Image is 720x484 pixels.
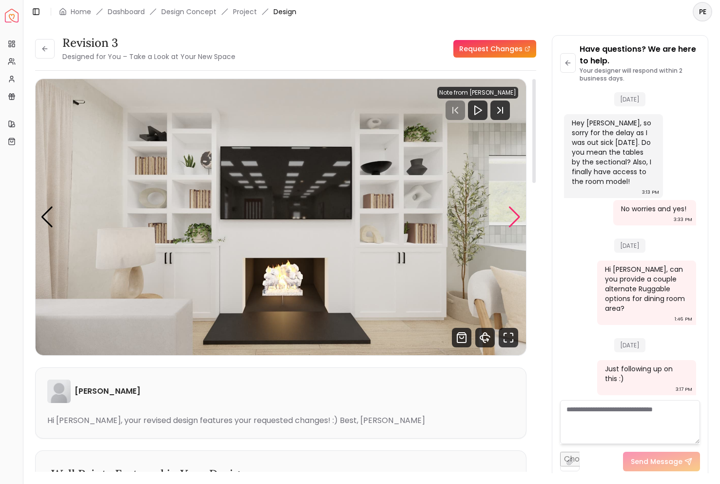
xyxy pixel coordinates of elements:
[642,187,659,197] div: 3:13 PM
[452,328,471,347] svg: Shop Products from this design
[693,2,712,21] button: PE
[161,7,216,17] li: Design Concept
[675,314,692,324] div: 1:46 PM
[51,466,510,482] h3: Wall Paints Featured in Your Design
[47,380,71,403] img: Micaela Farley
[453,40,536,58] a: Request Changes
[694,3,711,20] span: PE
[47,415,514,426] div: Hi [PERSON_NAME], your revised design features your requested changes! :) Best, [PERSON_NAME]
[62,35,235,51] h3: Revision 3
[5,9,19,22] img: Spacejoy Logo
[499,328,518,347] svg: Fullscreen
[233,7,257,17] a: Project
[5,9,19,22] a: Spacejoy
[475,328,495,347] svg: 360 View
[605,364,686,383] div: Just following up on this :)
[614,338,645,352] span: [DATE]
[59,7,296,17] nav: breadcrumb
[36,79,526,355] div: Carousel
[36,79,526,355] img: Design Render 1
[621,204,686,214] div: No worries and yes!
[75,385,140,397] h6: [PERSON_NAME]
[71,7,91,17] a: Home
[36,79,526,355] div: 4 / 6
[437,87,518,99] div: Note from [PERSON_NAME]
[108,7,145,17] a: Dashboard
[580,43,700,67] p: Have questions? We are here to help.
[676,384,692,394] div: 3:17 PM
[605,264,686,313] div: Hi [PERSON_NAME], can you provide a couple alternate Ruggable options for dining room area?
[614,92,645,106] span: [DATE]
[40,206,54,228] div: Previous slide
[490,101,510,120] svg: Next Track
[472,104,484,116] svg: Play
[674,215,692,224] div: 3:33 PM
[62,52,235,61] small: Designed for You – Take a Look at Your New Space
[273,7,296,17] span: Design
[508,206,521,228] div: Next slide
[614,239,645,253] span: [DATE]
[572,118,653,186] div: Hey [PERSON_NAME], so sorry for the delay as I was out sick [DATE]. Do you mean the tables by the...
[580,67,700,82] p: Your designer will respond within 2 business days.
